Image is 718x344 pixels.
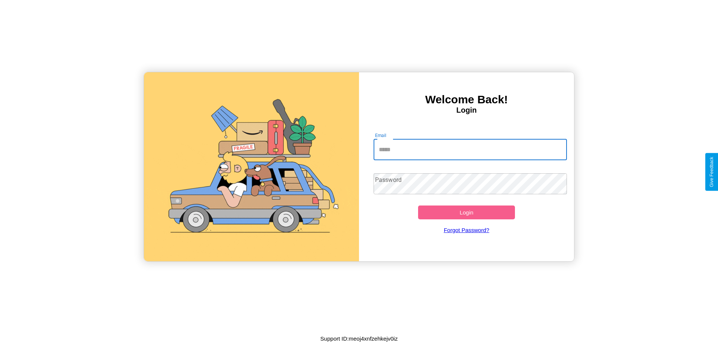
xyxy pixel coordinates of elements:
[709,157,714,187] div: Give Feedback
[144,72,359,261] img: gif
[359,93,574,106] h3: Welcome Back!
[418,206,515,219] button: Login
[375,132,387,138] label: Email
[370,219,564,241] a: Forgot Password?
[320,334,398,344] p: Support ID: meoj4xnfzehkejv0iz
[359,106,574,115] h4: Login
